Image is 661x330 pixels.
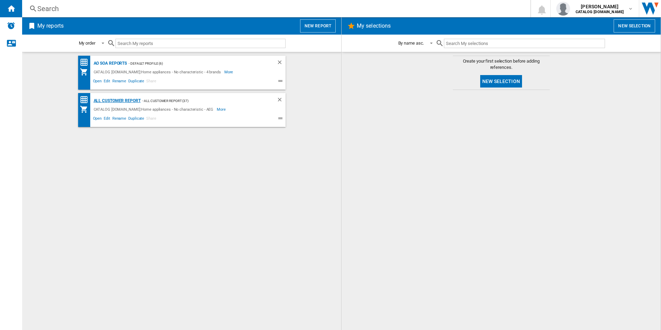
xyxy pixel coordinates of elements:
div: Search [37,4,512,13]
span: Duplicate [127,78,145,86]
span: Share [145,78,157,86]
span: Rename [111,115,127,123]
div: Delete [277,59,286,68]
img: profile.jpg [556,2,570,16]
button: New selection [614,19,655,33]
span: Edit [103,115,111,123]
span: More [224,68,234,76]
div: CATALOG [DOMAIN_NAME]:Home appliances - No characteristic - 4 brands [92,68,224,76]
div: All Customer Report [92,97,141,105]
span: Rename [111,78,127,86]
span: Share [145,115,157,123]
div: CATALOG [DOMAIN_NAME]:Home appliances - No characteristic - AEG [92,105,217,113]
span: [PERSON_NAME] [576,3,624,10]
b: CATALOG [DOMAIN_NAME] [576,10,624,14]
img: alerts-logo.svg [7,21,15,30]
div: My Assortment [80,105,92,113]
div: AO SOA Reports [92,59,127,68]
div: Delete [277,97,286,105]
span: Open [92,115,103,123]
span: Edit [103,78,111,86]
span: Create your first selection before adding references. [453,58,550,71]
div: Price Matrix [80,58,92,67]
div: My order [79,40,95,46]
button: New selection [480,75,522,88]
h2: My reports [36,19,65,33]
span: Duplicate [127,115,145,123]
div: - Default profile (6) [127,59,262,68]
button: New report [300,19,336,33]
div: Price Matrix [80,95,92,104]
input: Search My selections [444,39,605,48]
input: Search My reports [115,39,286,48]
span: More [217,105,227,113]
div: - All Customer Report (37) [141,97,263,105]
div: My Assortment [80,68,92,76]
span: Open [92,78,103,86]
div: By name asc. [398,40,424,46]
h2: My selections [355,19,392,33]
